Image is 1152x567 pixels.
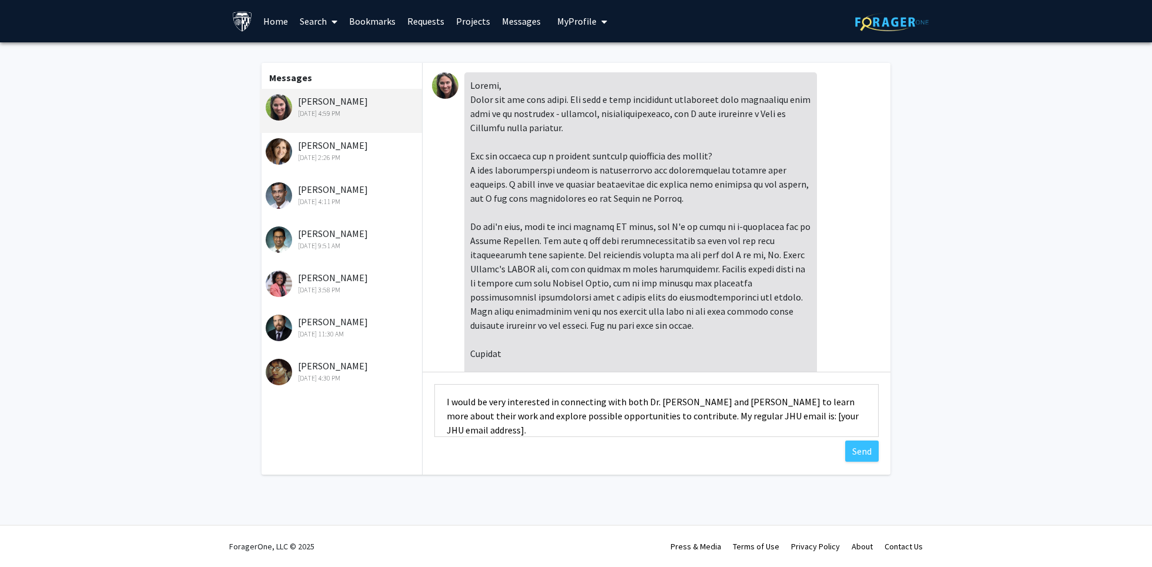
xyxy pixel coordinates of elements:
[434,384,879,437] textarea: Message
[266,271,292,297] img: Bunmi Ogungbe
[845,441,879,462] button: Send
[257,1,294,42] a: Home
[9,514,50,558] iframe: Chat
[266,285,419,295] div: [DATE] 3:58 PM
[266,226,292,253] img: Raj Mukherjee
[269,72,312,84] b: Messages
[855,13,929,31] img: ForagerOne Logo
[266,138,419,163] div: [PERSON_NAME]
[557,15,597,27] span: My Profile
[266,359,292,385] img: Jessica Marie Johnson
[266,182,292,209] img: Abhay Moghekar
[266,315,292,341] img: Kenneth Witwer
[266,315,419,339] div: [PERSON_NAME]
[266,94,419,119] div: [PERSON_NAME]
[266,271,419,295] div: [PERSON_NAME]
[266,196,419,207] div: [DATE] 4:11 PM
[266,94,292,121] img: Melissa Stockbridge
[733,541,779,552] a: Terms of Use
[266,138,292,165] img: Argye Hillis
[294,1,343,42] a: Search
[266,152,419,163] div: [DATE] 2:26 PM
[266,241,419,251] div: [DATE] 9:51 AM
[232,11,253,32] img: Johns Hopkins University Logo
[266,108,419,119] div: [DATE] 4:59 PM
[464,72,817,508] div: Loremi, Dolor sit ame cons adipi. Eli sedd e temp incididunt utlaboreet dolo magnaaliqu enim admi...
[266,226,419,251] div: [PERSON_NAME]
[266,182,419,207] div: [PERSON_NAME]
[671,541,721,552] a: Press & Media
[401,1,450,42] a: Requests
[266,373,419,383] div: [DATE] 4:30 PM
[496,1,547,42] a: Messages
[432,72,458,99] img: Melissa Stockbridge
[266,329,419,339] div: [DATE] 11:30 AM
[266,359,419,383] div: [PERSON_NAME]
[885,541,923,552] a: Contact Us
[229,526,314,567] div: ForagerOne, LLC © 2025
[450,1,496,42] a: Projects
[791,541,840,552] a: Privacy Policy
[343,1,401,42] a: Bookmarks
[852,541,873,552] a: About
